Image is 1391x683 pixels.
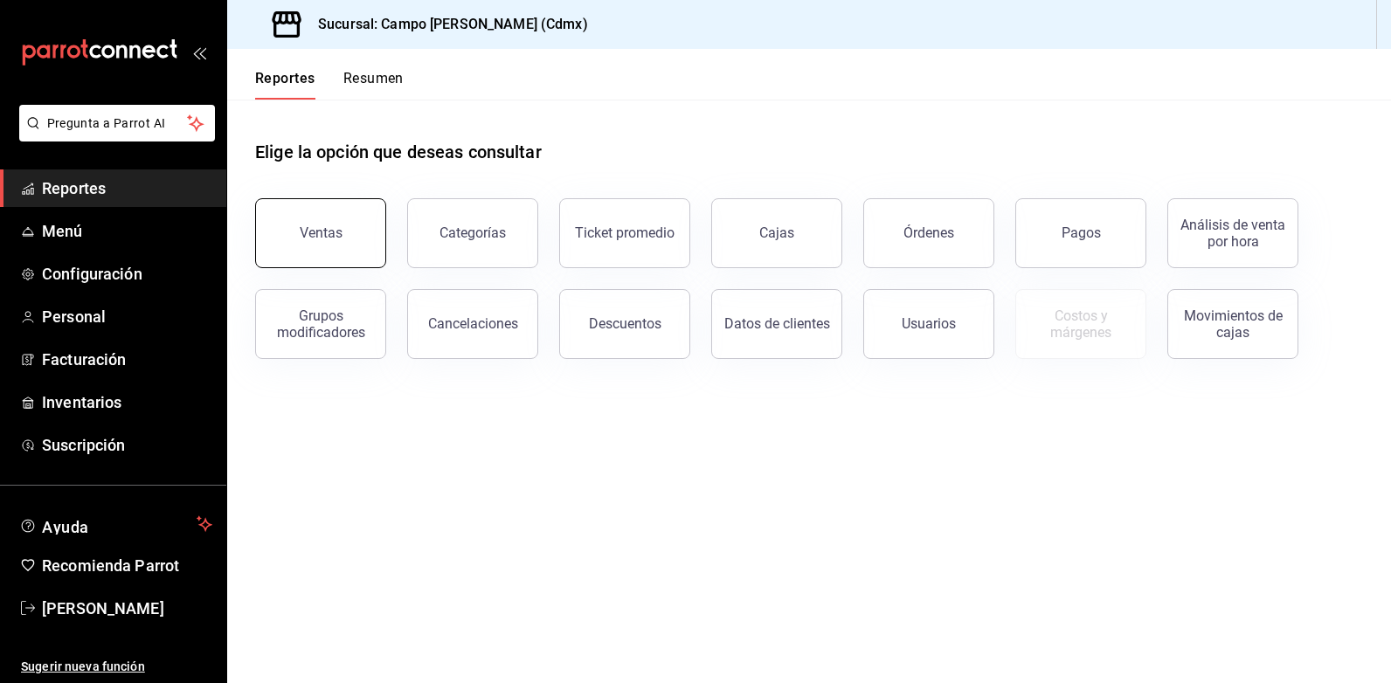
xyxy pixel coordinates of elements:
div: Costos y márgenes [1027,307,1135,341]
div: Categorías [439,224,506,241]
a: Pregunta a Parrot AI [12,127,215,145]
h1: Elige la opción que deseas consultar [255,139,542,165]
div: Ventas [300,224,343,241]
button: Usuarios [863,289,994,359]
span: Reportes [42,176,212,200]
button: Pregunta a Parrot AI [19,105,215,141]
button: Resumen [343,70,404,100]
button: Descuentos [559,289,690,359]
span: Pregunta a Parrot AI [47,114,188,133]
h3: Sucursal: Campo [PERSON_NAME] (Cdmx) [304,14,588,35]
span: Personal [42,305,212,328]
div: Cancelaciones [428,315,518,332]
span: [PERSON_NAME] [42,597,212,620]
span: Sugerir nueva función [21,658,212,676]
button: open_drawer_menu [192,45,206,59]
div: navigation tabs [255,70,404,100]
button: Ticket promedio [559,198,690,268]
div: Pagos [1062,224,1101,241]
button: Cancelaciones [407,289,538,359]
span: Inventarios [42,390,212,414]
span: Suscripción [42,433,212,457]
div: Cajas [759,224,794,241]
button: Categorías [407,198,538,268]
div: Grupos modificadores [266,307,375,341]
button: Reportes [255,70,315,100]
div: Descuentos [589,315,661,332]
button: Datos de clientes [711,289,842,359]
button: Análisis de venta por hora [1167,198,1298,268]
button: Órdenes [863,198,994,268]
span: Facturación [42,348,212,371]
div: Análisis de venta por hora [1179,217,1287,250]
button: Movimientos de cajas [1167,289,1298,359]
button: Cajas [711,198,842,268]
button: Grupos modificadores [255,289,386,359]
button: Contrata inventarios para ver este reporte [1015,289,1146,359]
div: Usuarios [902,315,956,332]
div: Movimientos de cajas [1179,307,1287,341]
div: Datos de clientes [724,315,830,332]
button: Ventas [255,198,386,268]
span: Menú [42,219,212,243]
span: Recomienda Parrot [42,554,212,577]
span: Configuración [42,262,212,286]
div: Ticket promedio [575,224,675,241]
button: Pagos [1015,198,1146,268]
span: Ayuda [42,514,190,535]
div: Órdenes [903,224,954,241]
